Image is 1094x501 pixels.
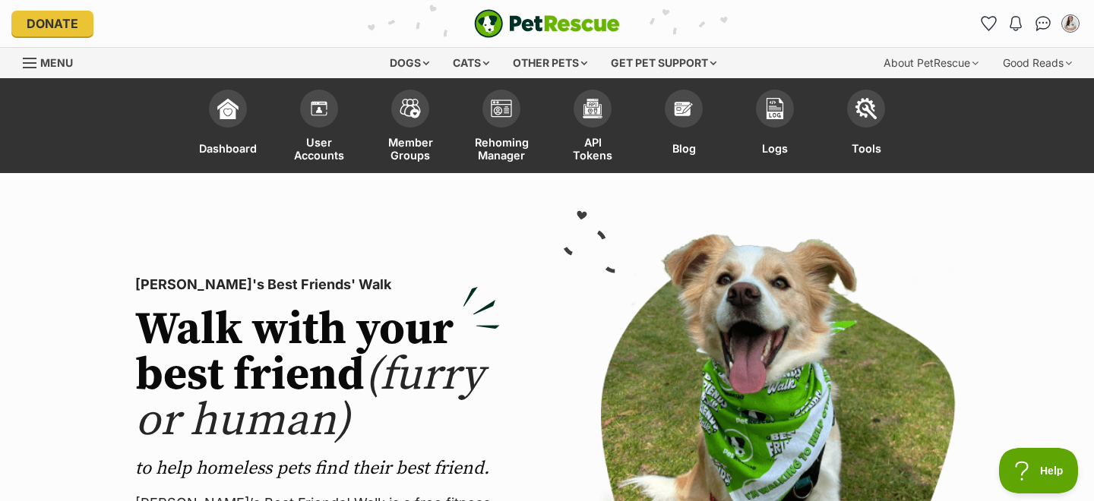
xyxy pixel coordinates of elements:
ul: Account quick links [976,11,1083,36]
span: (furry or human) [135,347,484,449]
img: logs-icon-5bf4c29380941ae54b88474b1138927238aebebbc450bc62c8517511492d5a22.svg [764,98,786,119]
a: Blog [638,82,729,173]
img: api-icon-849e3a9e6f871e3acf1f60245d25b4cd0aad652aa5f5372336901a6a67317bd8.svg [582,98,603,119]
img: notifications-46538b983faf8c2785f20acdc204bb7945ddae34d4c08c2a6579f10ce5e182be.svg [1010,16,1022,31]
a: PetRescue [474,9,620,38]
a: Logs [729,82,820,173]
a: Conversations [1031,11,1055,36]
img: team-members-icon-5396bd8760b3fe7c0b43da4ab00e1e3bb1a5d9ba89233759b79545d2d3fc5d0d.svg [400,99,421,118]
div: Other pets [502,48,598,78]
a: Rehoming Manager [456,82,547,173]
img: members-icon-d6bcda0bfb97e5ba05b48644448dc2971f67d37433e5abca221da40c41542bd5.svg [308,98,330,119]
span: User Accounts [292,135,346,162]
a: Member Groups [365,82,456,173]
img: dashboard-icon-eb2f2d2d3e046f16d808141f083e7271f6b2e854fb5c12c21221c1fb7104beca.svg [217,98,239,119]
a: User Accounts [273,82,365,173]
img: chat-41dd97257d64d25036548639549fe6c8038ab92f7586957e7f3b1b290dea8141.svg [1036,16,1051,31]
span: Logs [762,135,788,162]
div: Good Reads [992,48,1083,78]
img: Laurel Richardson profile pic [1063,16,1078,31]
img: blogs-icon-e71fceff818bbaa76155c998696f2ea9b8fc06abc828b24f45ee82a475c2fd99.svg [673,98,694,119]
p: to help homeless pets find their best friend. [135,456,500,481]
a: Dashboard [182,82,273,173]
span: Member Groups [384,135,437,162]
p: [PERSON_NAME]'s Best Friends' Walk [135,274,500,295]
img: tools-icon-677f8b7d46040df57c17cb185196fc8e01b2b03676c49af7ba82c462532e62ee.svg [855,98,877,119]
a: Donate [11,11,93,36]
span: Menu [40,56,73,69]
div: About PetRescue [873,48,989,78]
span: Dashboard [199,135,257,162]
div: Dogs [379,48,440,78]
a: API Tokens [547,82,638,173]
button: Notifications [1004,11,1028,36]
img: adc.png [542,1,552,11]
h2: Walk with your best friend [135,307,500,444]
a: Menu [23,48,84,75]
span: Rehoming Manager [475,135,529,162]
img: logo-e224e6f780fb5917bec1dbf3a21bbac754714ae5b6737aabdf751b685950b380.svg [474,9,620,38]
span: Blog [672,135,696,162]
div: Cats [442,48,500,78]
span: API Tokens [566,135,619,162]
img: group-profile-icon-3fa3cf56718a62981997c0bc7e787c4b2cf8bcc04b72c1350f741eb67cf2f40e.svg [491,99,512,118]
a: Tools [820,82,912,173]
button: My account [1058,11,1083,36]
a: Favourites [976,11,1001,36]
div: Get pet support [600,48,727,78]
span: Tools [852,135,881,162]
iframe: Help Scout Beacon - Open [999,448,1079,493]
